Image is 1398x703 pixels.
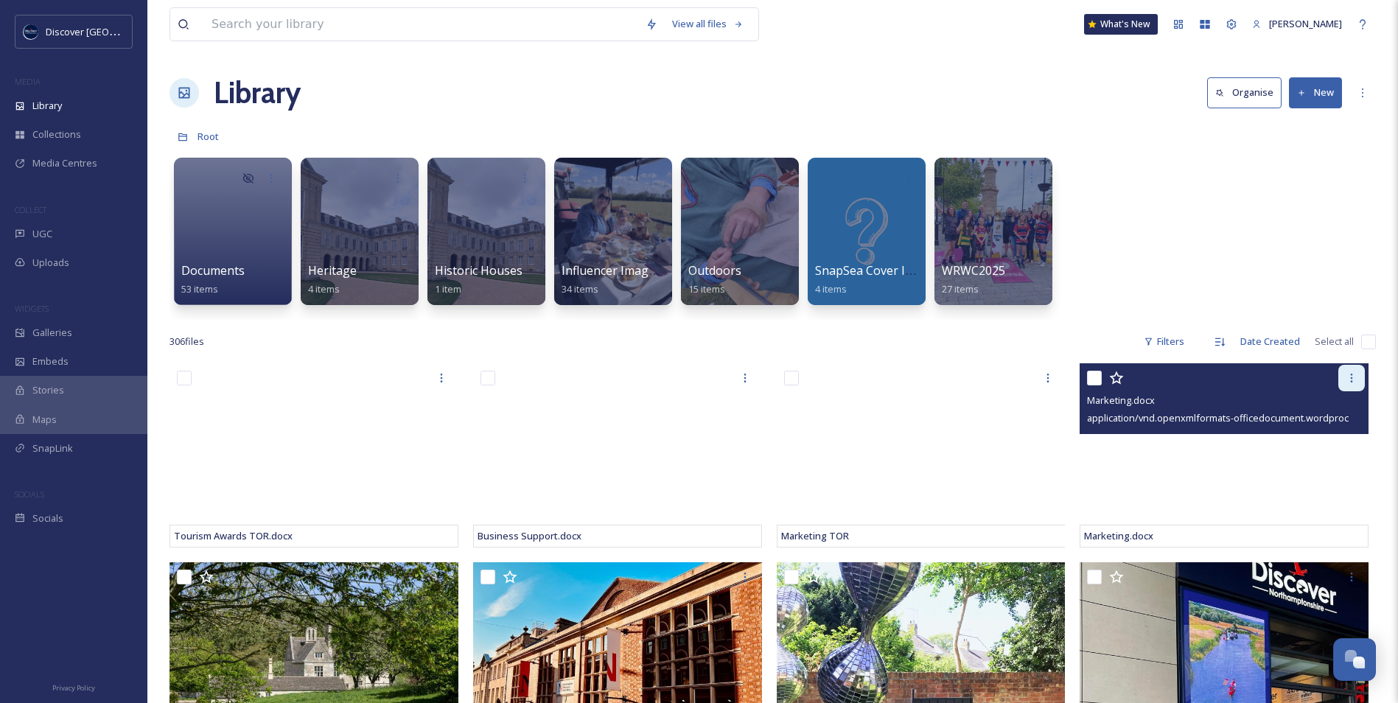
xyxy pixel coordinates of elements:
[1315,335,1354,349] span: Select all
[688,282,725,295] span: 15 items
[15,303,49,314] span: WIDGETS
[688,264,741,295] a: Outdoors15 items
[308,282,340,295] span: 4 items
[435,264,522,295] a: Historic Houses1 item
[781,529,849,542] span: Marketing TOR
[308,262,357,279] span: Heritage
[942,262,1005,279] span: WRWC2025
[24,24,38,39] img: Untitled%20design%20%282%29.png
[181,262,245,279] span: Documents
[815,264,931,295] a: SnapSea Cover Icons4 items
[1136,327,1192,356] div: Filters
[1245,10,1349,38] a: [PERSON_NAME]
[181,264,245,295] a: Documents53 items
[46,24,180,38] span: Discover [GEOGRAPHIC_DATA]
[15,204,46,215] span: COLLECT
[1084,529,1153,542] span: Marketing.docx
[32,441,73,455] span: SnapLink
[198,127,219,145] a: Root
[777,363,1066,548] iframe: msdoc-iframe
[1269,17,1342,30] span: [PERSON_NAME]
[942,282,979,295] span: 27 items
[32,383,64,397] span: Stories
[688,262,741,279] span: Outdoors
[52,683,95,693] span: Privacy Policy
[32,127,81,141] span: Collections
[174,529,293,542] span: Tourism Awards TOR.docx
[32,156,97,170] span: Media Centres
[435,282,461,295] span: 1 item
[32,413,57,427] span: Maps
[32,227,52,241] span: UGC
[15,489,44,500] span: SOCIALS
[473,363,762,548] iframe: msdoc-iframe
[1080,363,1369,548] iframe: msdoc-iframe
[478,529,581,542] span: Business Support.docx
[52,678,95,696] a: Privacy Policy
[942,264,1005,295] a: WRWC202527 items
[1333,638,1376,681] button: Open Chat
[169,335,204,349] span: 306 file s
[204,8,638,41] input: Search your library
[32,256,69,270] span: Uploads
[562,262,724,279] span: Influencer Images and Videos
[562,282,598,295] span: 34 items
[562,264,724,295] a: Influencer Images and Videos34 items
[665,10,751,38] a: View all files
[181,282,218,295] span: 53 items
[32,326,72,340] span: Galleries
[32,99,62,113] span: Library
[214,71,301,115] a: Library
[1289,77,1342,108] button: New
[815,282,847,295] span: 4 items
[1233,327,1307,356] div: Date Created
[1084,14,1158,35] a: What's New
[1207,77,1282,108] button: Organise
[435,262,522,279] span: Historic Houses
[1087,394,1155,407] span: Marketing.docx
[198,130,219,143] span: Root
[32,511,63,525] span: Socials
[308,264,357,295] a: Heritage4 items
[15,76,41,87] span: MEDIA
[815,262,931,279] span: SnapSea Cover Icons
[32,354,69,368] span: Embeds
[1207,77,1289,108] a: Organise
[169,363,458,548] iframe: msdoc-iframe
